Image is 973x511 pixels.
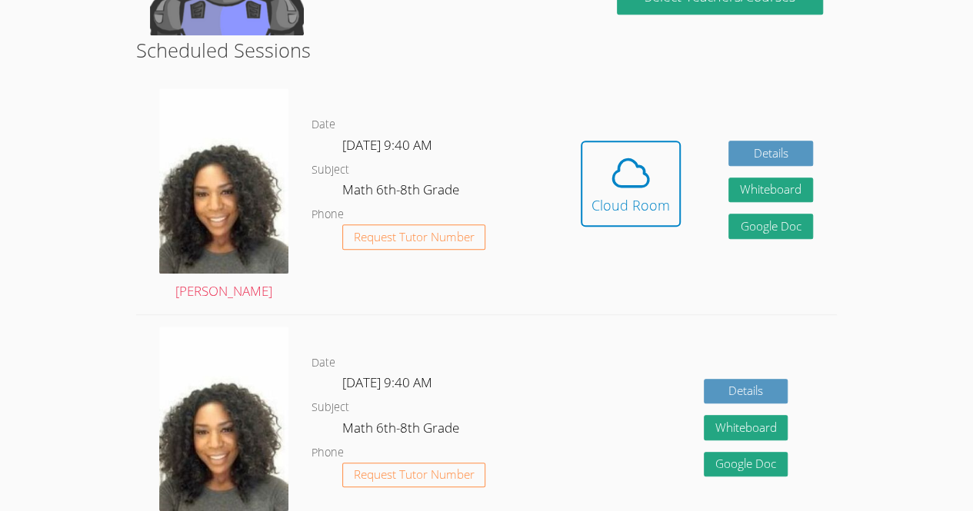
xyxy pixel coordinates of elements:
[312,115,335,134] dt: Date
[342,417,462,443] dd: Math 6th-8th Grade
[728,178,813,203] button: Whiteboard
[312,398,349,417] dt: Subject
[312,161,349,180] dt: Subject
[342,224,486,250] button: Request Tutor Number
[312,443,344,463] dt: Phone
[342,463,486,488] button: Request Tutor Number
[342,179,462,205] dd: Math 6th-8th Grade
[159,88,288,303] a: [PERSON_NAME]
[728,214,813,239] a: Google Doc
[342,136,432,154] span: [DATE] 9:40 AM
[591,194,670,216] div: Cloud Room
[704,379,788,404] a: Details
[704,452,788,477] a: Google Doc
[354,231,475,243] span: Request Tutor Number
[342,373,432,391] span: [DATE] 9:40 AM
[581,141,681,227] button: Cloud Room
[159,88,288,274] img: avatar.png
[704,415,788,440] button: Whiteboard
[728,141,813,166] a: Details
[312,205,344,224] dt: Phone
[354,469,475,480] span: Request Tutor Number
[312,353,335,373] dt: Date
[136,35,837,65] h2: Scheduled Sessions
